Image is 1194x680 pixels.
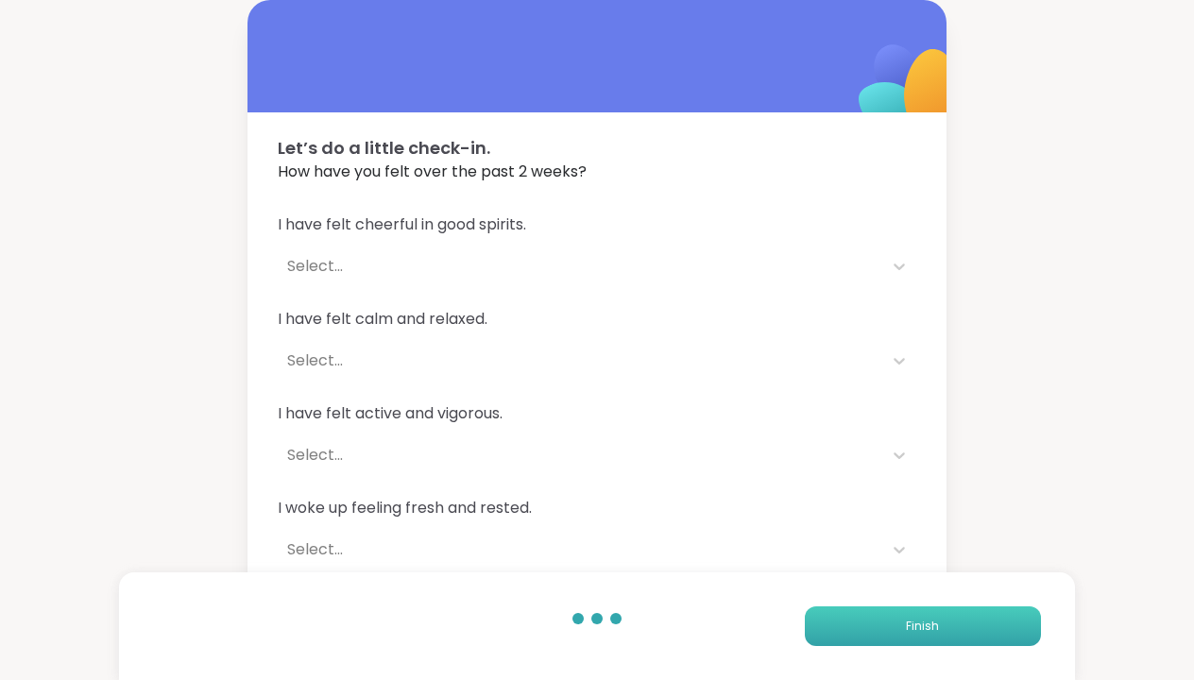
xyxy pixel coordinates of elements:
span: How have you felt over the past 2 weeks? [278,161,916,183]
span: I have felt cheerful in good spirits. [278,213,916,236]
button: Finish [805,606,1041,646]
span: I woke up feeling fresh and rested. [278,497,916,519]
span: I have felt calm and relaxed. [278,308,916,331]
span: Finish [906,618,939,635]
span: I have felt active and vigorous. [278,402,916,425]
div: Select... [287,444,873,467]
span: Let’s do a little check-in. [278,135,916,161]
div: Select... [287,255,873,278]
div: Select... [287,538,873,561]
div: Select... [287,349,873,372]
